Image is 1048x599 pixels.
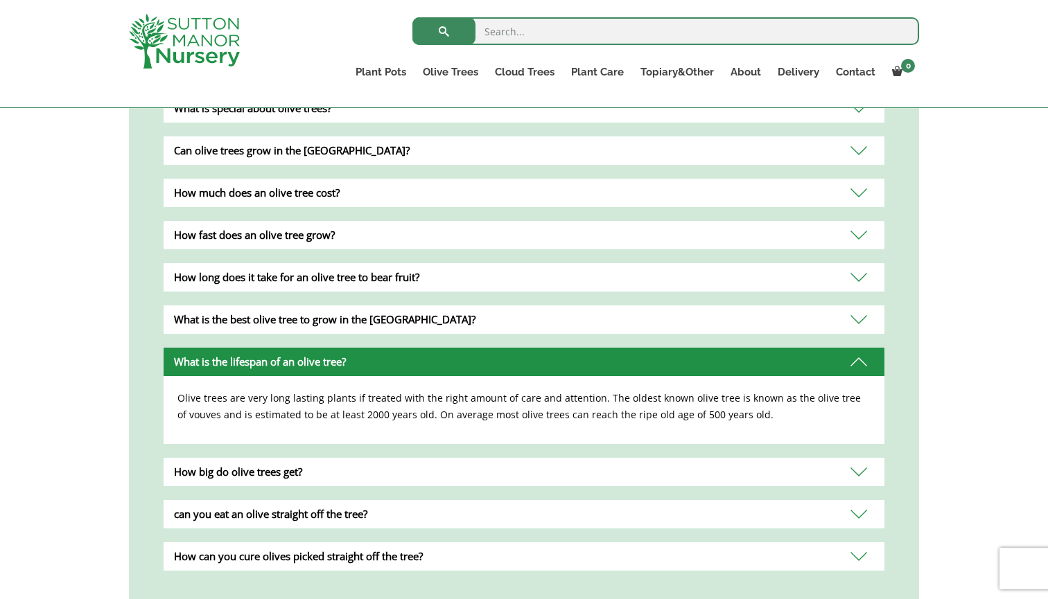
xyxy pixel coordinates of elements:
[164,94,884,123] div: What is special about olive trees?
[884,62,919,82] a: 0
[347,62,414,82] a: Plant Pots
[769,62,828,82] a: Delivery
[164,305,884,334] div: What is the best olive tree to grow in the [GEOGRAPHIC_DATA]?
[164,348,884,376] div: What is the lifespan of an olive tree?
[414,62,487,82] a: Olive Trees
[164,263,884,292] div: How long does it take for an olive tree to bear fruit?
[563,62,632,82] a: Plant Care
[828,62,884,82] a: Contact
[722,62,769,82] a: About
[412,17,919,45] input: Search...
[164,500,884,528] div: can you eat an olive straight off the tree?
[129,14,240,69] img: logo
[164,221,884,249] div: How fast does an olive tree grow?
[164,542,884,571] div: How can you cure olives picked straight off the tree?
[164,136,884,165] div: Can olive trees grow in the [GEOGRAPHIC_DATA]?
[177,390,871,423] p: Olive trees are very long lasting plants if treated with the right amount of care and attention. ...
[487,62,563,82] a: Cloud Trees
[901,59,915,73] span: 0
[164,458,884,486] div: How big do olive trees get?
[632,62,722,82] a: Topiary&Other
[164,179,884,207] div: How much does an olive tree cost?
